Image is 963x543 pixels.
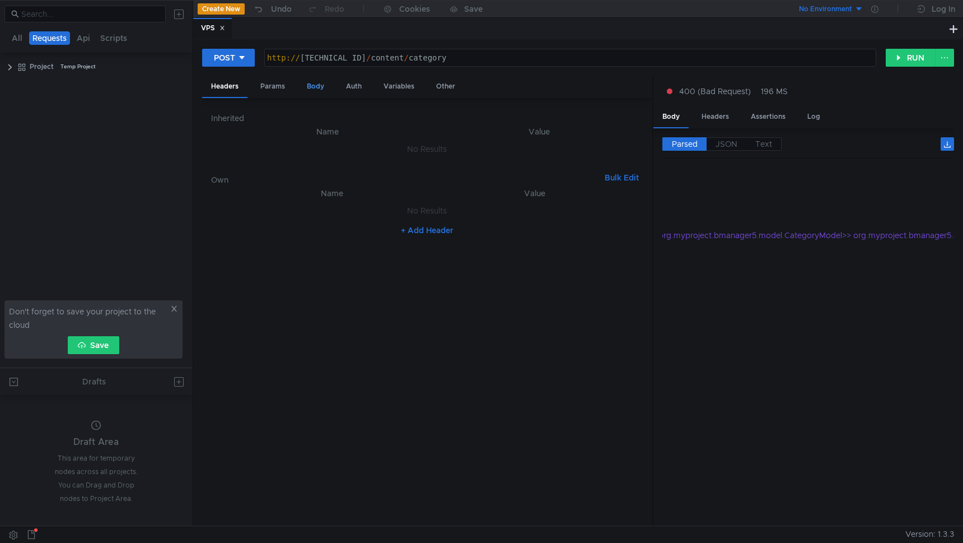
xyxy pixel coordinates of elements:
[653,106,689,128] div: Body
[8,31,26,45] button: All
[245,1,300,17] button: Undo
[29,31,70,45] button: Requests
[30,58,54,75] div: Project
[435,187,634,200] th: Value
[464,5,483,13] div: Save
[97,31,130,45] button: Scripts
[399,2,430,16] div: Cookies
[214,52,235,64] div: POST
[679,85,751,98] span: 400 (Bad Request)
[407,144,447,154] nz-embed-empty: No Results
[220,125,436,138] th: Name
[271,2,292,16] div: Undo
[211,173,600,187] h6: Own
[407,206,447,216] nz-embed-empty: No Results
[932,2,955,16] div: Log In
[905,526,954,542] span: Version: 1.3.3
[799,4,852,15] div: No Environment
[716,139,737,149] span: JSON
[60,58,96,75] div: Temp Project
[396,224,458,237] button: + Add Header
[211,112,643,125] h6: Inherited
[600,171,643,184] button: Bulk Edit
[198,3,245,15] button: Create New
[229,187,436,200] th: Name
[755,139,772,149] span: Text
[375,76,423,97] div: Variables
[300,1,352,17] button: Redo
[337,76,371,97] div: Auth
[201,22,225,34] div: VPS
[427,76,464,97] div: Other
[298,76,333,97] div: Body
[202,76,247,98] div: Headers
[325,2,344,16] div: Redo
[202,49,255,67] button: POST
[9,305,168,332] span: Don't forget to save your project to the cloud
[21,8,159,20] input: Search...
[761,86,788,96] div: 196 MS
[82,375,106,388] div: Drafts
[73,31,94,45] button: Api
[251,76,294,97] div: Params
[742,106,794,127] div: Assertions
[693,106,738,127] div: Headers
[886,49,936,67] button: RUN
[672,139,698,149] span: Parsed
[68,336,119,354] button: Save
[436,125,643,138] th: Value
[798,106,829,127] div: Log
